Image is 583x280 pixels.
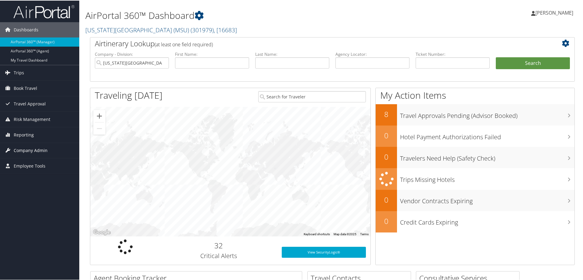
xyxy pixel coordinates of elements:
[95,51,169,57] label: Company - Division:
[85,9,415,21] h1: AirPortal 360™ Dashboard
[376,194,397,204] h2: 0
[376,168,574,189] a: Trips Missing Hotels
[376,211,574,232] a: 0Credit Cards Expiring
[191,25,214,34] span: ( 301979 )
[400,172,574,183] h3: Trips Missing Hotels
[165,251,273,260] h3: Critical Alerts
[14,127,34,142] span: Reporting
[416,51,490,57] label: Ticket Number:
[92,228,112,236] a: Open this area in Google Maps (opens a new window)
[282,246,366,257] a: View SecurityLogic®
[376,146,574,168] a: 0Travelers Need Help (Safety Check)
[376,88,574,101] h1: My Action Items
[531,3,579,21] a: [PERSON_NAME]
[165,240,273,250] h2: 32
[14,158,45,173] span: Employee Tools
[14,96,46,111] span: Travel Approval
[376,125,574,146] a: 0Hotel Payment Authorizations Failed
[376,130,397,140] h2: 0
[400,214,574,226] h3: Credit Cards Expiring
[360,232,369,235] a: Terms (opens in new tab)
[255,51,329,57] label: Last Name:
[376,108,397,119] h2: 8
[535,9,573,16] span: [PERSON_NAME]
[496,57,570,69] button: Search
[400,108,574,119] h3: Travel Approvals Pending (Advisor Booked)
[400,129,574,141] h3: Hotel Payment Authorizations Failed
[155,41,213,47] span: (at least one field required)
[95,88,163,101] h1: Traveling [DATE]
[85,25,237,34] a: [US_STATE][GEOGRAPHIC_DATA] (MSU)
[400,151,574,162] h3: Travelers Need Help (Safety Check)
[92,228,112,236] img: Google
[258,90,366,102] input: Search for Traveler
[93,109,106,122] button: Zoom in
[14,111,50,126] span: Risk Management
[334,232,356,235] span: Map data ©2025
[400,193,574,205] h3: Vendor Contracts Expiring
[335,51,410,57] label: Agency Locator:
[214,25,237,34] span: , [ 16683 ]
[13,4,74,18] img: airportal-logo.png
[376,189,574,211] a: 0Vendor Contracts Expiring
[376,104,574,125] a: 8Travel Approvals Pending (Advisor Booked)
[14,80,37,95] span: Book Travel
[14,22,38,37] span: Dashboards
[14,142,48,158] span: Company Admin
[376,151,397,161] h2: 0
[14,65,24,80] span: Trips
[304,232,330,236] button: Keyboard shortcuts
[95,38,530,48] h2: Airtinerary Lookup
[175,51,249,57] label: First Name:
[376,215,397,226] h2: 0
[93,122,106,134] button: Zoom out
